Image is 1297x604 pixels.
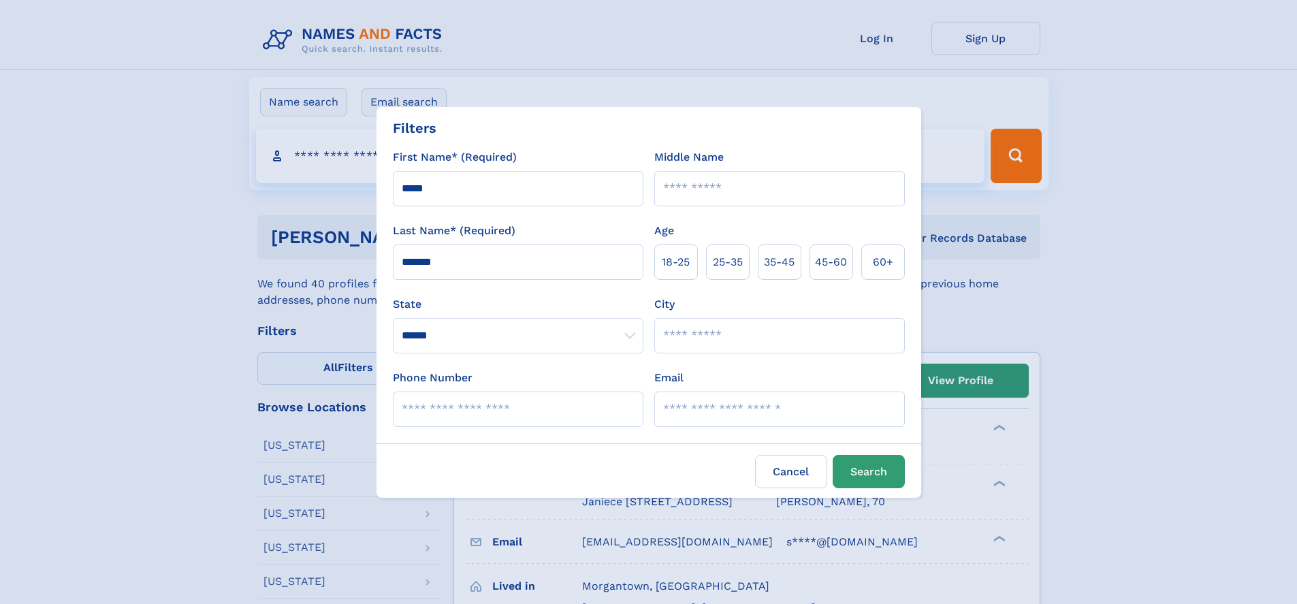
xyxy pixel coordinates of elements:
[713,254,743,270] span: 25‑35
[393,149,517,165] label: First Name* (Required)
[654,149,724,165] label: Middle Name
[873,254,893,270] span: 60+
[393,118,436,138] div: Filters
[815,254,847,270] span: 45‑60
[654,223,674,239] label: Age
[654,296,675,313] label: City
[662,254,690,270] span: 18‑25
[833,455,905,488] button: Search
[755,455,827,488] label: Cancel
[393,223,515,239] label: Last Name* (Required)
[393,296,643,313] label: State
[393,370,473,386] label: Phone Number
[764,254,795,270] span: 35‑45
[654,370,684,386] label: Email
